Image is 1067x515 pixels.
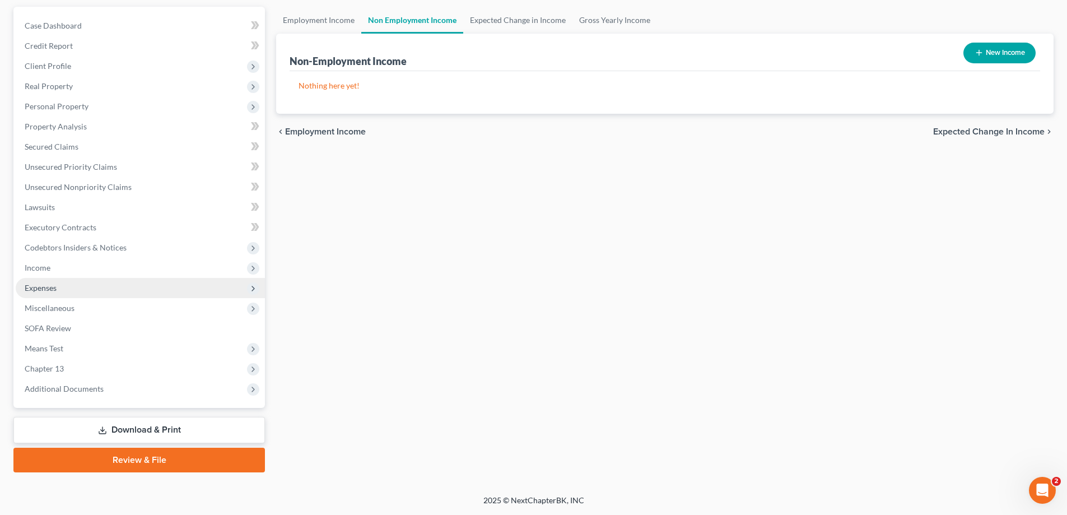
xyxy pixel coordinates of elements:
span: Secured Claims [25,142,78,151]
button: chevron_left Employment Income [276,127,366,136]
button: Expected Change in Income chevron_right [933,127,1054,136]
span: Chapter 13 [25,364,64,373]
span: Property Analysis [25,122,87,131]
a: SOFA Review [16,318,265,338]
a: Review & File [13,448,265,472]
span: Employment Income [285,127,366,136]
a: Expected Change in Income [463,7,572,34]
span: Credit Report [25,41,73,50]
a: Secured Claims [16,137,265,157]
span: Lawsuits [25,202,55,212]
span: Additional Documents [25,384,104,393]
a: Case Dashboard [16,16,265,36]
a: Lawsuits [16,197,265,217]
a: Gross Yearly Income [572,7,657,34]
span: Client Profile [25,61,71,71]
p: Nothing here yet! [299,80,1031,91]
span: Expenses [25,283,57,293]
a: Credit Report [16,36,265,56]
a: Non Employment Income [361,7,463,34]
span: Means Test [25,344,63,353]
i: chevron_left [276,127,285,136]
span: Codebtors Insiders & Notices [25,243,127,252]
span: Unsecured Nonpriority Claims [25,182,132,192]
span: Income [25,263,50,272]
span: 2 [1052,477,1061,486]
iframe: Intercom live chat [1029,477,1056,504]
span: Unsecured Priority Claims [25,162,117,171]
span: Case Dashboard [25,21,82,30]
div: Non-Employment Income [290,54,407,68]
div: 2025 © NextChapterBK, INC [215,495,853,515]
a: Executory Contracts [16,217,265,238]
a: Unsecured Priority Claims [16,157,265,177]
span: SOFA Review [25,323,71,333]
a: Unsecured Nonpriority Claims [16,177,265,197]
span: Miscellaneous [25,303,74,313]
span: Expected Change in Income [933,127,1045,136]
a: Property Analysis [16,117,265,137]
a: Employment Income [276,7,361,34]
a: Download & Print [13,417,265,443]
span: Executory Contracts [25,222,96,232]
i: chevron_right [1045,127,1054,136]
span: Personal Property [25,101,88,111]
span: Real Property [25,81,73,91]
button: New Income [963,43,1036,63]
